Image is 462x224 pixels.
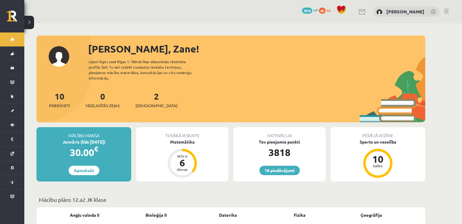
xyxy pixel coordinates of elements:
[86,103,120,109] span: Neizlasītās ziņas
[36,145,131,160] div: 30.00
[369,154,387,164] div: 10
[219,212,237,218] a: Datorika
[319,8,334,12] a: 80 xp
[330,127,425,139] div: Pēdējā atzīme
[7,11,24,26] a: Rīgas 1. Tālmācības vidusskola
[233,127,326,139] div: Motivācija
[136,139,228,179] a: Matemātika Atlicis 6 dienas
[136,139,228,145] div: Matemātika
[330,139,425,145] div: Sports un veselība
[136,127,228,139] div: Tuvākā ieskaite
[386,8,424,15] a: [PERSON_NAME]
[88,42,425,56] div: [PERSON_NAME], Zane!
[36,139,131,145] div: Janvāris (līdz [DATE])
[173,154,191,158] div: Atlicis
[69,166,99,175] a: Apmaksāt
[376,9,382,15] img: Zane Purvlīce
[86,91,120,109] a: 0Neizlasītās ziņas
[36,127,131,139] div: Mācību maksa
[302,8,318,12] a: 3818 mP
[259,166,300,175] a: 16 piedāvājumi
[39,195,423,204] p: Mācību plāns 12.a2 JK klase
[173,158,191,168] div: 6
[70,212,99,218] a: Angļu valoda II
[294,212,306,218] a: Fizika
[49,91,70,109] a: 10Priekšmeti
[233,145,326,160] div: 3818
[369,164,387,168] div: balles
[330,139,425,179] a: Sports un veselība 10 balles
[302,8,312,14] span: 3818
[327,8,330,12] span: xp
[173,168,191,171] div: dienas
[89,59,202,81] div: Laipni lūgts savā Rīgas 1. Tālmācības vidusskolas skolnieka profilā. Šeit Tu vari redzēt tuvojošo...
[313,8,318,12] span: mP
[145,212,167,218] a: Bioloģija II
[361,212,382,218] a: Ģeogrāfija
[94,144,98,153] span: €
[319,8,326,14] span: 80
[135,91,177,109] a: 2[DEMOGRAPHIC_DATA]
[135,103,177,109] span: [DEMOGRAPHIC_DATA]
[233,139,326,145] div: Tev pieejamie punkti
[49,103,70,109] span: Priekšmeti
